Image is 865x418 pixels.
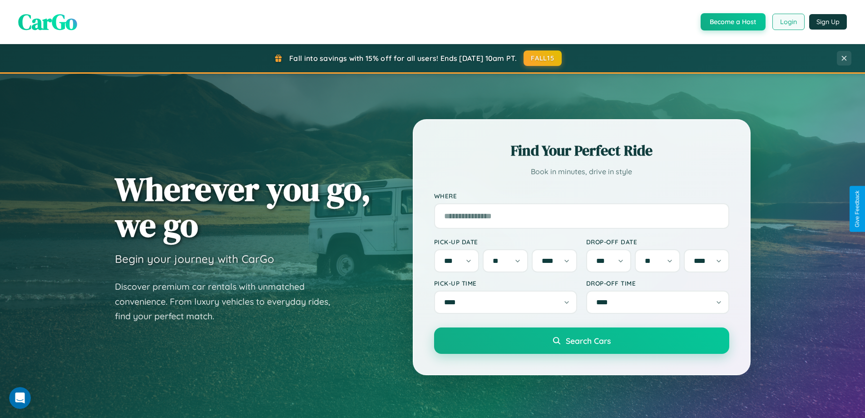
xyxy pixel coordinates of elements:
button: Search Cars [434,327,729,354]
span: Search Cars [566,336,611,346]
label: Where [434,192,729,200]
label: Pick-up Time [434,279,577,287]
label: Drop-off Date [586,238,729,246]
iframe: Intercom live chat [9,387,31,409]
p: Book in minutes, drive in style [434,165,729,178]
p: Discover premium car rentals with unmatched convenience. From luxury vehicles to everyday rides, ... [115,279,342,324]
h1: Wherever you go, we go [115,171,371,243]
h2: Find Your Perfect Ride [434,141,729,161]
button: Login [772,14,805,30]
label: Pick-up Date [434,238,577,246]
button: FALL15 [524,50,562,66]
button: Become a Host [701,13,766,30]
span: Fall into savings with 15% off for all users! Ends [DATE] 10am PT. [289,54,517,63]
button: Sign Up [809,14,847,30]
h3: Begin your journey with CarGo [115,252,274,266]
label: Drop-off Time [586,279,729,287]
div: Give Feedback [854,191,860,227]
span: CarGo [18,7,77,37]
